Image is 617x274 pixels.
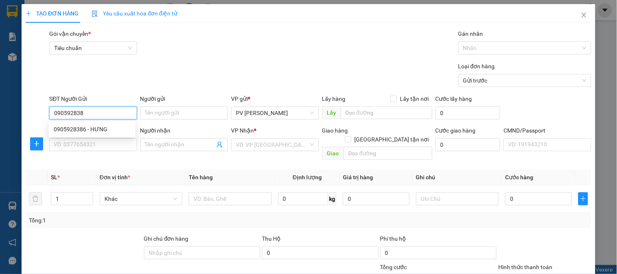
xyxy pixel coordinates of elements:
span: [GEOGRAPHIC_DATA] tận nơi [351,135,432,144]
div: Tổng: 1 [29,216,239,225]
img: logo [8,18,19,39]
span: Đơn vị tính [100,174,130,180]
strong: CÔNG TY TNHH [GEOGRAPHIC_DATA] 214 QL13 - P.26 - Q.BÌNH THẠNH - TP HCM 1900888606 [21,13,66,43]
span: Nơi nhận: [62,57,75,68]
img: icon [92,11,98,17]
strong: BIÊN NHẬN GỬI HÀNG HOÁ [28,49,94,55]
span: kg [328,192,336,205]
span: Tổng cước [380,264,407,270]
span: VP Nhận [231,127,254,134]
span: Tên hàng [189,174,213,180]
button: Close [573,4,595,27]
span: SL [51,174,57,180]
button: plus [30,137,43,150]
div: 0905928386 - HƯNG [49,123,135,136]
label: Cước giao hàng [436,127,476,134]
div: Người gửi [140,94,228,103]
input: Cước giao hàng [436,138,501,151]
span: TẠO ĐƠN HÀNG [26,10,78,17]
span: Nơi gửi: [8,57,17,68]
span: Định lượng [293,174,322,180]
label: Gán nhãn [458,30,483,37]
span: Giá trị hàng [343,174,373,180]
label: Loại đơn hàng [458,63,495,70]
span: plus [26,11,31,16]
span: GN10250232 [81,30,115,37]
span: Lấy hàng [322,96,346,102]
div: CMND/Passport [504,126,591,135]
label: Cước lấy hàng [436,96,472,102]
span: VP 214 [82,57,95,61]
span: plus [31,141,43,147]
button: plus [578,192,588,205]
span: Lấy [322,106,341,119]
input: Dọc đường [341,106,432,119]
span: PV [PERSON_NAME] [28,57,59,66]
span: Lấy tận nơi [397,94,432,103]
div: Người nhận [140,126,228,135]
span: Yêu cầu xuất hóa đơn điện tử [92,10,177,17]
span: Khác [105,193,177,205]
button: delete [29,192,42,205]
div: VP gửi [231,94,318,103]
div: SĐT Người Gửi [49,94,137,103]
input: Ghi Chú [416,192,499,205]
input: Cước lấy hàng [436,107,501,120]
label: Hình thức thanh toán [498,264,552,270]
span: user-add [216,141,223,148]
input: Dọc đường [344,147,432,160]
span: plus [579,196,588,202]
span: Giao hàng [322,127,348,134]
span: Cước hàng [505,174,533,180]
span: Giao [322,147,344,160]
span: Gói vận chuyển [49,30,91,37]
span: Thu Hộ [262,235,281,242]
span: Gửi trước [463,74,586,87]
input: Ghi chú đơn hàng [144,246,261,259]
div: 0905928386 - HƯNG [54,125,131,134]
input: VD: Bàn, Ghế [189,192,271,205]
span: 18:50:09 [DATE] [77,37,115,43]
label: Ghi chú đơn hàng [144,235,189,242]
div: Phí thu hộ [380,234,497,246]
span: PV Gia Nghĩa [236,107,314,119]
th: Ghi chú [413,170,502,185]
span: close [581,12,587,18]
input: 0 [343,192,410,205]
span: Tiêu chuẩn [54,42,132,54]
